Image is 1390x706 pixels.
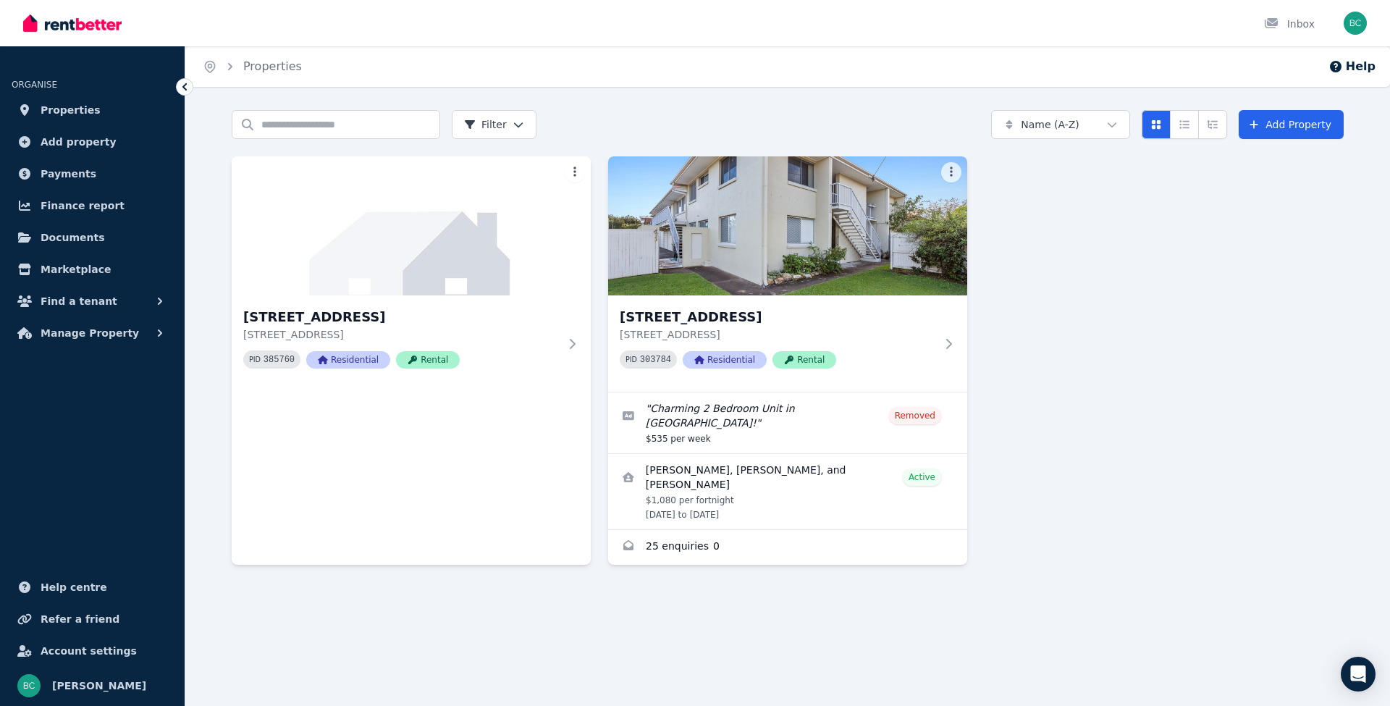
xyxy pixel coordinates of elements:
button: Find a tenant [12,287,173,316]
span: Marketplace [41,261,111,278]
a: Add property [12,127,173,156]
a: Edit listing: Charming 2 Bedroom Unit in Corinda! [608,392,967,453]
span: ORGANISE [12,80,57,90]
a: 15 Ropati St, Redbank Plains[STREET_ADDRESS][STREET_ADDRESS]PID 385760ResidentialRental [232,156,591,392]
span: Rental [396,351,460,369]
img: Bennet Chettiar [1344,12,1367,35]
button: Card view [1142,110,1171,139]
span: Name (A-Z) [1021,117,1079,132]
button: Help [1328,58,1376,75]
a: Documents [12,223,173,252]
button: Filter [452,110,536,139]
span: Documents [41,229,105,246]
a: Enquiries for unit 2/677 Oxley Road, Corinda [608,530,967,565]
code: 303784 [640,355,671,365]
img: RentBetter [23,12,122,34]
a: Account settings [12,636,173,665]
span: Filter [464,117,507,132]
span: Help centre [41,579,107,596]
div: Inbox [1264,17,1315,31]
div: Open Intercom Messenger [1341,657,1376,692]
a: Refer a friend [12,605,173,634]
button: Expanded list view [1198,110,1227,139]
button: Name (A-Z) [991,110,1130,139]
a: Add Property [1239,110,1344,139]
span: Manage Property [41,324,139,342]
img: Bennet Chettiar [17,674,41,697]
a: Properties [12,96,173,125]
nav: Breadcrumb [185,46,319,87]
span: Finance report [41,197,125,214]
button: Compact list view [1170,110,1199,139]
span: Residential [306,351,390,369]
img: 15 Ropati St, Redbank Plains [232,156,591,295]
span: Properties [41,101,101,119]
a: Payments [12,159,173,188]
a: Help centre [12,573,173,602]
a: View details for Jangchub Dema, Thinley Namgay, and Rinchen Dema [608,454,967,529]
button: More options [565,162,585,182]
a: unit 2/677 Oxley Road, Corinda[STREET_ADDRESS][STREET_ADDRESS]PID 303784ResidentialRental [608,156,967,392]
code: 385760 [264,355,295,365]
h3: [STREET_ADDRESS] [620,307,935,327]
small: PID [249,356,261,363]
span: [PERSON_NAME] [52,677,146,694]
h3: [STREET_ADDRESS] [243,307,559,327]
small: PID [625,356,637,363]
p: [STREET_ADDRESS] [620,327,935,342]
p: [STREET_ADDRESS] [243,327,559,342]
a: Marketplace [12,255,173,284]
span: Residential [683,351,767,369]
img: unit 2/677 Oxley Road, Corinda [608,156,967,295]
button: More options [941,162,961,182]
span: Add property [41,133,117,151]
span: Account settings [41,642,137,660]
span: Find a tenant [41,293,117,310]
button: Manage Property [12,319,173,348]
div: View options [1142,110,1227,139]
span: Rental [772,351,836,369]
a: Finance report [12,191,173,220]
a: Properties [243,59,302,73]
span: Refer a friend [41,610,119,628]
span: Payments [41,165,96,182]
